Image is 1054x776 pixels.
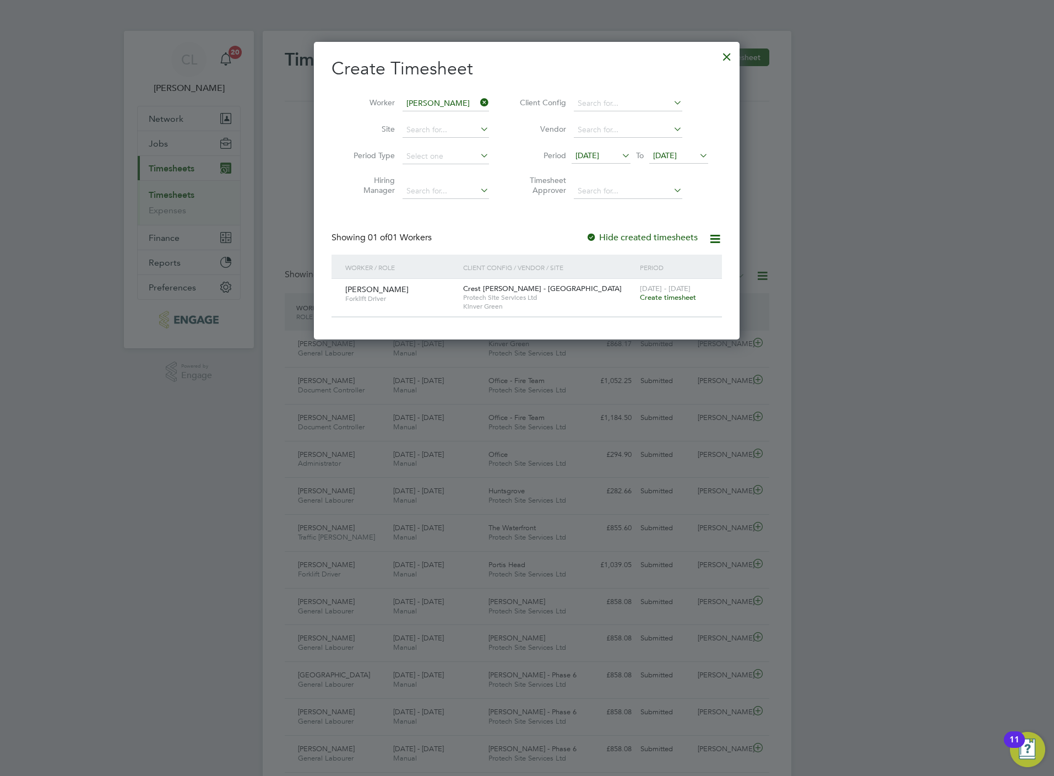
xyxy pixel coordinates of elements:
span: Create timesheet [640,293,696,302]
span: 01 Workers [368,232,432,243]
label: Hiring Manager [345,175,395,195]
input: Search for... [574,184,682,199]
label: Site [345,124,395,134]
input: Search for... [403,184,489,199]
span: [DATE] - [DATE] [640,284,691,293]
span: 01 of [368,232,388,243]
h2: Create Timesheet [332,57,722,80]
input: Search for... [574,96,682,111]
input: Search for... [403,122,489,138]
div: 11 [1009,740,1019,754]
label: Period Type [345,150,395,160]
label: Hide created timesheets [586,232,698,243]
label: Client Config [517,98,566,107]
button: Open Resource Center, 11 new notifications [1010,732,1045,767]
span: Crest [PERSON_NAME] - [GEOGRAPHIC_DATA] [463,284,622,293]
label: Vendor [517,124,566,134]
span: Kinver Green [463,302,634,311]
span: [DATE] [653,150,677,160]
input: Search for... [574,122,682,138]
span: [DATE] [575,150,599,160]
span: To [633,148,647,163]
div: Period [637,255,711,280]
input: Search for... [403,96,489,111]
span: [PERSON_NAME] [345,284,409,294]
div: Showing [332,232,434,244]
div: Worker / Role [343,255,460,280]
label: Timesheet Approver [517,175,566,195]
div: Client Config / Vendor / Site [460,255,637,280]
label: Worker [345,98,395,107]
input: Select one [403,149,489,164]
span: Forklift Driver [345,294,455,303]
label: Period [517,150,566,160]
span: Protech Site Services Ltd [463,293,634,302]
